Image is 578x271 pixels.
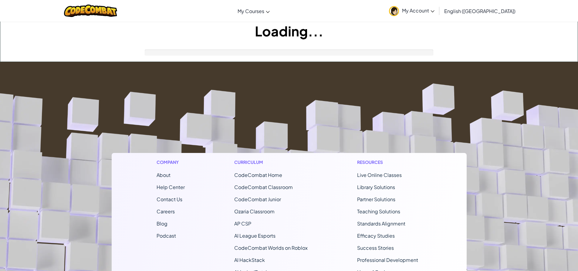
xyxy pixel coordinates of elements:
[235,3,273,19] a: My Courses
[234,184,293,190] a: CodeCombat Classroom
[234,232,275,239] a: AI League Esports
[357,257,418,263] a: Professional Development
[234,159,308,165] h1: Curriculum
[441,3,519,19] a: English ([GEOGRAPHIC_DATA])
[386,1,438,20] a: My Account
[157,220,167,227] a: Blog
[157,184,185,190] a: Help Center
[389,6,399,16] img: avatar
[357,159,422,165] h1: Resources
[238,8,264,14] span: My Courses
[157,208,175,215] a: Careers
[157,172,171,178] a: About
[234,245,308,251] a: CodeCombat Worlds on Roblox
[234,172,282,178] span: CodeCombat Home
[157,232,176,239] a: Podcast
[234,257,265,263] a: AI HackStack
[357,184,395,190] a: Library Solutions
[234,220,251,227] a: AP CSP
[157,159,185,165] h1: Company
[357,208,400,215] a: Teaching Solutions
[402,7,434,14] span: My Account
[357,232,395,239] a: Efficacy Studies
[234,208,275,215] a: Ozaria Classroom
[357,172,402,178] a: Live Online Classes
[234,196,281,202] a: CodeCombat Junior
[157,196,182,202] span: Contact Us
[357,245,394,251] a: Success Stories
[357,220,405,227] a: Standards Alignment
[357,196,395,202] a: Partner Solutions
[444,8,515,14] span: English ([GEOGRAPHIC_DATA])
[64,5,117,17] img: CodeCombat logo
[0,22,578,40] h1: Loading...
